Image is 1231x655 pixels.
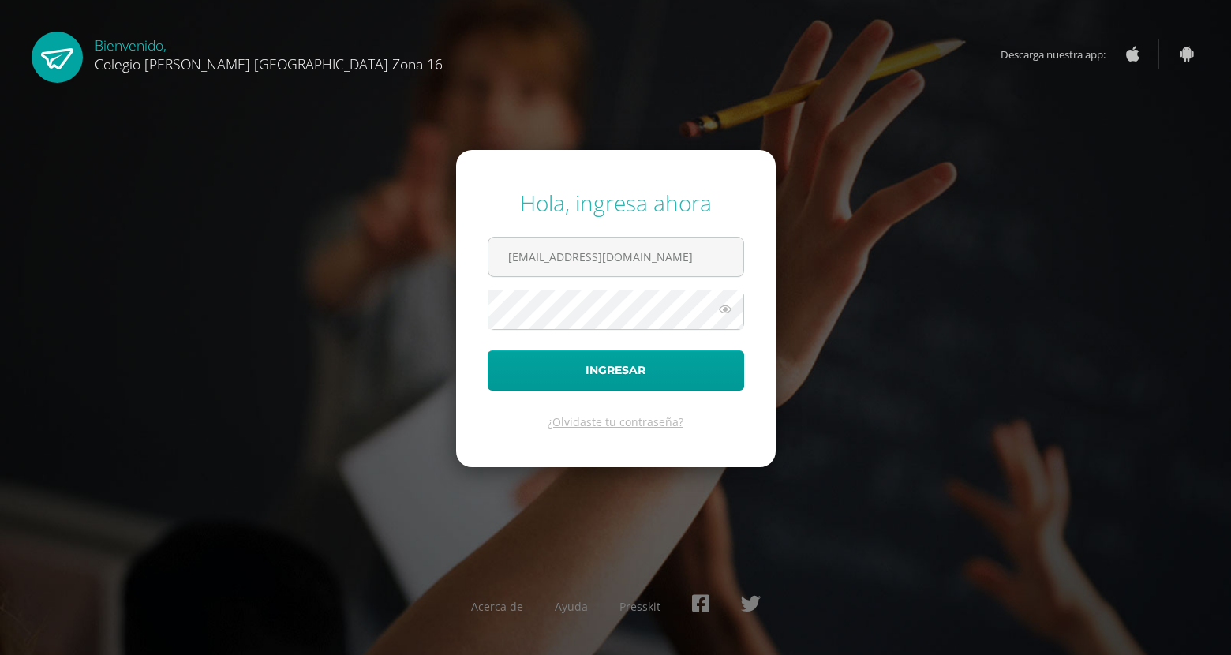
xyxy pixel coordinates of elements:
[548,414,683,429] a: ¿Olvidaste tu contraseña?
[488,238,743,276] input: Correo electrónico o usuario
[95,32,443,73] div: Bienvenido,
[1001,39,1121,69] span: Descarga nuestra app:
[555,599,588,614] a: Ayuda
[488,350,744,391] button: Ingresar
[95,54,443,73] span: Colegio [PERSON_NAME] [GEOGRAPHIC_DATA] Zona 16
[471,599,523,614] a: Acerca de
[488,188,744,218] div: Hola, ingresa ahora
[619,599,660,614] a: Presskit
